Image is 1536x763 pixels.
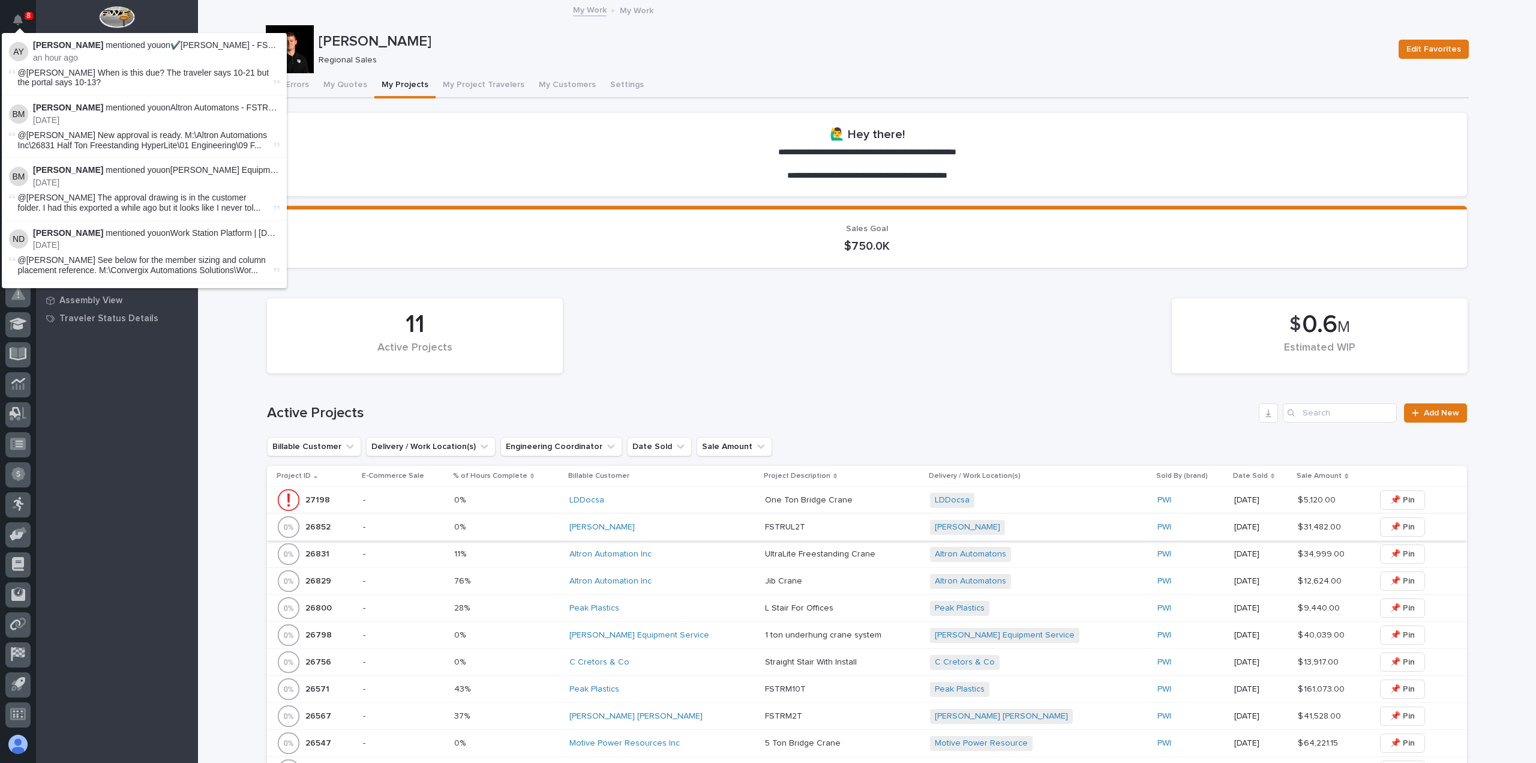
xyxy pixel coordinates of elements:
[18,255,271,276] span: @[PERSON_NAME] See below for the member sizing and column placement reference. M:\Convergix Autom...
[1234,657,1288,668] p: [DATE]
[1234,549,1288,559] p: [DATE]
[305,493,332,505] p: 27198
[935,603,985,614] a: Peak Plastics
[305,520,333,532] p: 26852
[277,469,311,483] p: Project ID
[363,495,445,505] p: -
[569,630,709,641] a: [PERSON_NAME] Equipment Service
[573,2,607,16] a: My Work
[765,601,836,614] p: L Stair For Offices
[454,574,473,587] p: 76%
[935,522,1000,532] a: [PERSON_NAME]
[267,595,1467,622] tr: 2680026800 -28%28% Peak Plastics L Stair For OfficesL Stair For Offices Peak Plastics PWI [DATE]$...
[1298,601,1342,614] p: $ 9,440.00
[33,178,280,188] p: [DATE]
[319,55,1384,65] p: Regional Sales
[267,405,1254,422] h1: Active Projects
[830,127,905,142] h2: 🙋‍♂️ Hey there!
[1157,495,1171,505] a: PWI
[764,469,830,483] p: Project Description
[33,228,280,238] p: mentioned you on :
[362,469,424,483] p: E-Commerce Sale
[436,73,532,98] button: My Project Travelers
[765,628,884,641] p: 1 ton underhung crane system
[935,495,970,505] a: LDDocsa
[316,73,374,98] button: My Quotes
[18,193,271,213] span: @[PERSON_NAME] The approval drawing is in the customer folder. I had this exported a while ago bu...
[765,520,808,532] p: FSTRUL2T
[569,738,680,749] a: Motive Power Resources Inc
[1298,574,1344,587] p: $ 12,624.00
[453,469,527,483] p: % of Hours Complete
[305,574,334,587] p: 26829
[1298,736,1340,749] p: $ 64,221.15
[1406,42,1461,56] span: Edit Favorites
[5,732,31,757] button: users-avatar
[569,576,652,587] a: Altron Automation Inc
[305,709,334,722] p: 26567
[170,228,415,238] a: Work Station Platform | [DATE] | Convergix Automations Solutions
[305,601,334,614] p: 26800
[1302,312,1337,337] span: 0.6
[569,495,604,505] a: LDDocsa
[569,684,619,695] a: Peak Plastics
[1298,709,1343,722] p: $ 41,528.00
[765,682,808,695] p: FSTRM10T
[36,309,198,327] a: Traveler Status Details
[33,228,103,238] strong: [PERSON_NAME]
[33,165,280,175] p: mentioned you on :
[1298,547,1347,559] p: $ 34,999.00
[281,239,1453,253] p: $750.0K
[1380,517,1425,537] button: 📌 Pin
[1380,707,1425,726] button: 📌 Pin
[1380,599,1425,618] button: 📌 Pin
[363,630,445,641] p: -
[1380,490,1425,510] button: 📌 Pin
[170,103,286,112] a: Altron Automatons - FSTRHL.5
[363,603,445,614] p: -
[267,487,1467,514] tr: 2719827198 -0%0% LDDocsa One Ton Bridge CraneOne Ton Bridge Crane LDDocsa PWI [DATE]$ 5,120.00$ 5...
[620,3,653,16] p: My Work
[935,657,995,668] a: C Cretors & Co
[363,657,445,668] p: -
[1234,711,1288,722] p: [DATE]
[1424,409,1459,417] span: Add New
[765,655,859,668] p: Straight Stair With Install
[765,547,878,559] p: UltraLite Freestanding Crane
[603,73,651,98] button: Settings
[9,42,28,61] img: Adam Yutzy
[1192,342,1447,367] div: Estimated WIP
[287,310,542,340] div: 11
[935,576,1006,587] a: Altron Automatons
[929,469,1021,483] p: Delivery / Work Location(s)
[1390,682,1415,696] span: 📌 Pin
[1390,520,1415,534] span: 📌 Pin
[5,7,31,32] button: Notifications
[1283,403,1397,423] input: Search
[59,313,158,324] p: Traveler Status Details
[1297,469,1342,483] p: Sale Amount
[1390,493,1415,507] span: 📌 Pin
[454,655,468,668] p: 0%
[267,676,1467,703] tr: 2657126571 -43%43% Peak Plastics FSTRM10TFSTRM10T Peak Plastics PWI [DATE]$ 161,073.00$ 161,073.0...
[1390,655,1415,669] span: 📌 Pin
[319,33,1389,50] p: [PERSON_NAME]
[59,295,122,306] p: Assembly View
[33,40,103,50] strong: [PERSON_NAME]
[697,437,772,456] button: Sale Amount
[305,682,332,695] p: 26571
[1157,549,1171,559] a: PWI
[935,630,1075,641] a: [PERSON_NAME] Equipment Service
[532,73,603,98] button: My Customers
[1380,571,1425,591] button: 📌 Pin
[1234,684,1288,695] p: [DATE]
[627,437,692,456] button: Date Sold
[1380,544,1425,564] button: 📌 Pin
[305,736,334,749] p: 26547
[500,437,622,456] button: Engineering Coordinator
[454,493,468,505] p: 0%
[1298,493,1338,505] p: $ 5,120.00
[454,736,468,749] p: 0%
[363,549,445,559] p: -
[935,738,1028,749] a: Motive Power Resource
